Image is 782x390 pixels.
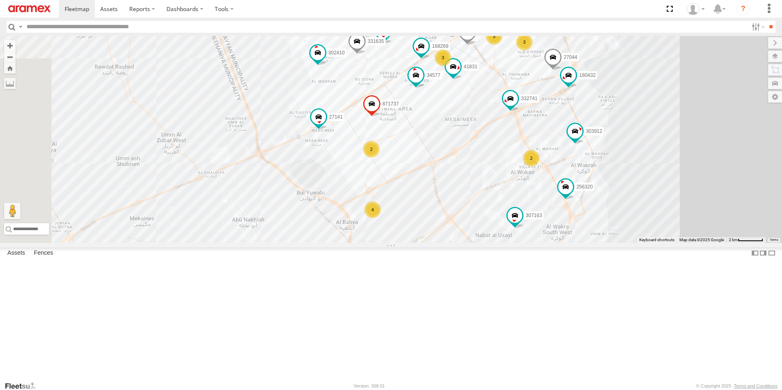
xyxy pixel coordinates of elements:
span: 180432 [579,72,595,78]
span: 303912 [586,129,602,134]
div: 2 [523,150,539,166]
label: Dock Summary Table to the Left [751,247,759,259]
label: Search Query [17,21,24,33]
span: 331635 [368,39,384,45]
button: Keyboard shortcuts [639,237,674,243]
label: Hide Summary Table [768,247,776,259]
span: 332741 [521,96,537,101]
label: Search Filter Options [748,21,766,33]
img: aramex-logo.svg [8,5,51,12]
label: Fences [30,247,57,259]
span: 168269 [432,43,448,49]
button: Map Scale: 2 km per 58 pixels [726,237,766,243]
span: Map data ©2025 Google [679,238,724,242]
button: Zoom in [4,40,16,51]
div: 3 [486,28,502,45]
div: 3 [435,49,451,66]
span: 2 km [729,238,738,242]
span: 27044 [564,55,577,61]
button: Zoom out [4,51,16,63]
label: Measure [4,78,16,89]
button: Zoom Home [4,63,16,74]
span: 302410 [328,50,345,56]
span: 27141 [329,114,343,120]
span: 307163 [526,213,542,218]
span: 34577 [427,72,440,78]
div: 2 [363,141,380,157]
div: Mohammed Fahim [684,3,708,15]
i: ? [737,2,750,16]
label: Assets [3,247,29,259]
div: © Copyright 2025 - [696,383,778,388]
div: Version: 308.01 [354,383,385,388]
span: 871737 [382,101,399,107]
label: Map Settings [768,91,782,103]
label: Dock Summary Table to the Right [759,247,767,259]
a: Visit our Website [4,382,42,390]
a: Terms and Conditions [734,383,778,388]
a: Terms (opens in new tab) [770,238,778,242]
div: 3 [516,34,533,50]
span: 256320 [576,184,593,190]
button: Drag Pegman onto the map to open Street View [4,203,20,219]
div: 4 [364,202,381,218]
span: 41831 [464,64,477,69]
